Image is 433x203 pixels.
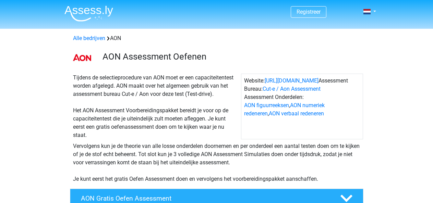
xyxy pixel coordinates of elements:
[265,77,318,84] a: [URL][DOMAIN_NAME]
[263,86,321,92] a: Cut-e / Aon Assessment
[269,110,324,117] a: AON verbaal redeneren
[297,9,321,15] a: Registreer
[70,74,241,139] div: Tijdens de selectieprocedure van AON moet er een capaciteitentest worden afgelegd. AON maakt over...
[70,142,363,183] div: Vervolgens kun je de theorie van alle losse onderdelen doornemen en per onderdeel een aantal test...
[73,35,105,41] a: Alle bedrijven
[70,34,363,42] div: AON
[81,194,329,202] h4: AON Gratis Oefen Assessment
[241,74,363,139] div: Website: Assessment Bureau: Assessment Onderdelen: , ,
[64,5,113,22] img: Assessly
[244,102,325,117] a: AON numeriek redeneren
[103,51,358,62] h3: AON Assessment Oefenen
[244,102,289,109] a: AON figuurreeksen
